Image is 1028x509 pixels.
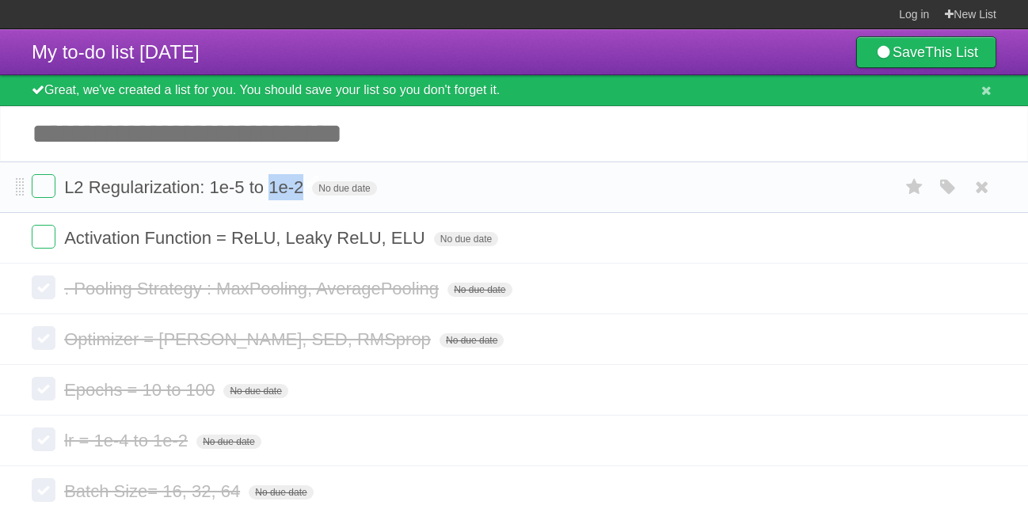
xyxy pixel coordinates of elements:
[223,384,287,398] span: No due date
[64,431,192,450] span: lr = 1e-4 to 1e-2
[900,174,930,200] label: Star task
[64,380,219,400] span: Epochs = 10 to 100
[32,275,55,299] label: Done
[32,174,55,198] label: Done
[249,485,313,500] span: No due date
[312,181,376,196] span: No due date
[32,225,55,249] label: Done
[64,279,443,298] span: . Pooling Strategy : MaxPooling, AveragePooling
[856,36,996,68] a: SaveThis List
[64,177,307,197] span: L2 Regularization: 1e-5 to 1e-2
[447,283,512,297] span: No due date
[32,326,55,350] label: Done
[32,377,55,401] label: Done
[434,232,498,246] span: No due date
[64,329,435,349] span: Optimizer = [PERSON_NAME], SED, RMSprop
[196,435,261,449] span: No due date
[440,333,504,348] span: No due date
[64,481,244,501] span: Batch Size= 16, 32, 64
[64,228,429,248] span: Activation Function = ReLU, Leaky ReLU, ELU
[32,427,55,451] label: Done
[925,44,978,60] b: This List
[32,41,200,63] span: My to-do list [DATE]
[32,478,55,502] label: Done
